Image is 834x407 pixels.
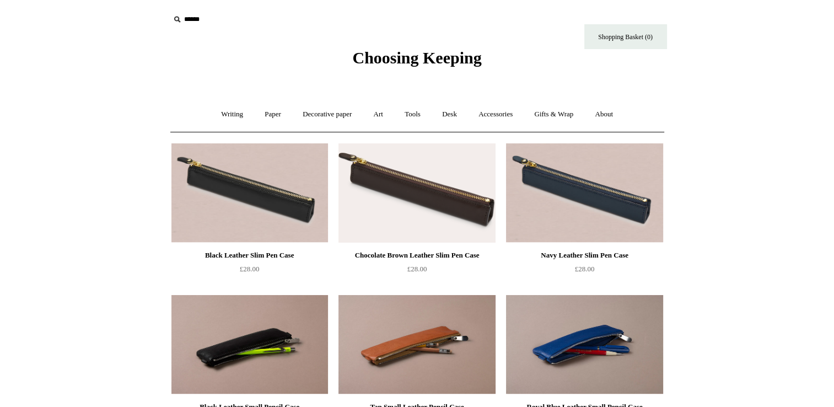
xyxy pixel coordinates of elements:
[338,295,495,394] img: Tan Small Leather Pencil Case
[506,295,663,394] a: Royal Blue Leather Small Pencil Case Royal Blue Leather Small Pencil Case
[174,249,325,262] div: Black Leather Slim Pen Case
[584,24,667,49] a: Shopping Basket (0)
[506,249,663,294] a: Navy Leather Slim Pen Case £28.00
[506,143,663,243] a: Navy Leather Slim Pen Case Navy Leather Slim Pen Case
[211,100,253,129] a: Writing
[255,100,291,129] a: Paper
[171,295,328,394] a: Black Leather Small Pencil Case Black Leather Small Pencil Case
[524,100,583,129] a: Gifts & Wrap
[341,249,492,262] div: Chocolate Brown Leather Slim Pen Case
[585,100,623,129] a: About
[364,100,393,129] a: Art
[240,265,260,273] span: £28.00
[509,249,660,262] div: Navy Leather Slim Pen Case
[338,295,495,394] a: Tan Small Leather Pencil Case Tan Small Leather Pencil Case
[338,143,495,243] a: Chocolate Brown Leather Slim Pen Case Chocolate Brown Leather Slim Pen Case
[407,265,427,273] span: £28.00
[469,100,523,129] a: Accessories
[338,143,495,243] img: Chocolate Brown Leather Slim Pen Case
[171,143,328,243] img: Black Leather Slim Pen Case
[352,49,481,67] span: Choosing Keeping
[293,100,362,129] a: Decorative paper
[506,295,663,394] img: Royal Blue Leather Small Pencil Case
[352,57,481,65] a: Choosing Keeping
[575,265,595,273] span: £28.00
[171,295,328,394] img: Black Leather Small Pencil Case
[506,143,663,243] img: Navy Leather Slim Pen Case
[338,249,495,294] a: Chocolate Brown Leather Slim Pen Case £28.00
[432,100,467,129] a: Desk
[171,143,328,243] a: Black Leather Slim Pen Case Black Leather Slim Pen Case
[395,100,431,129] a: Tools
[171,249,328,294] a: Black Leather Slim Pen Case £28.00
